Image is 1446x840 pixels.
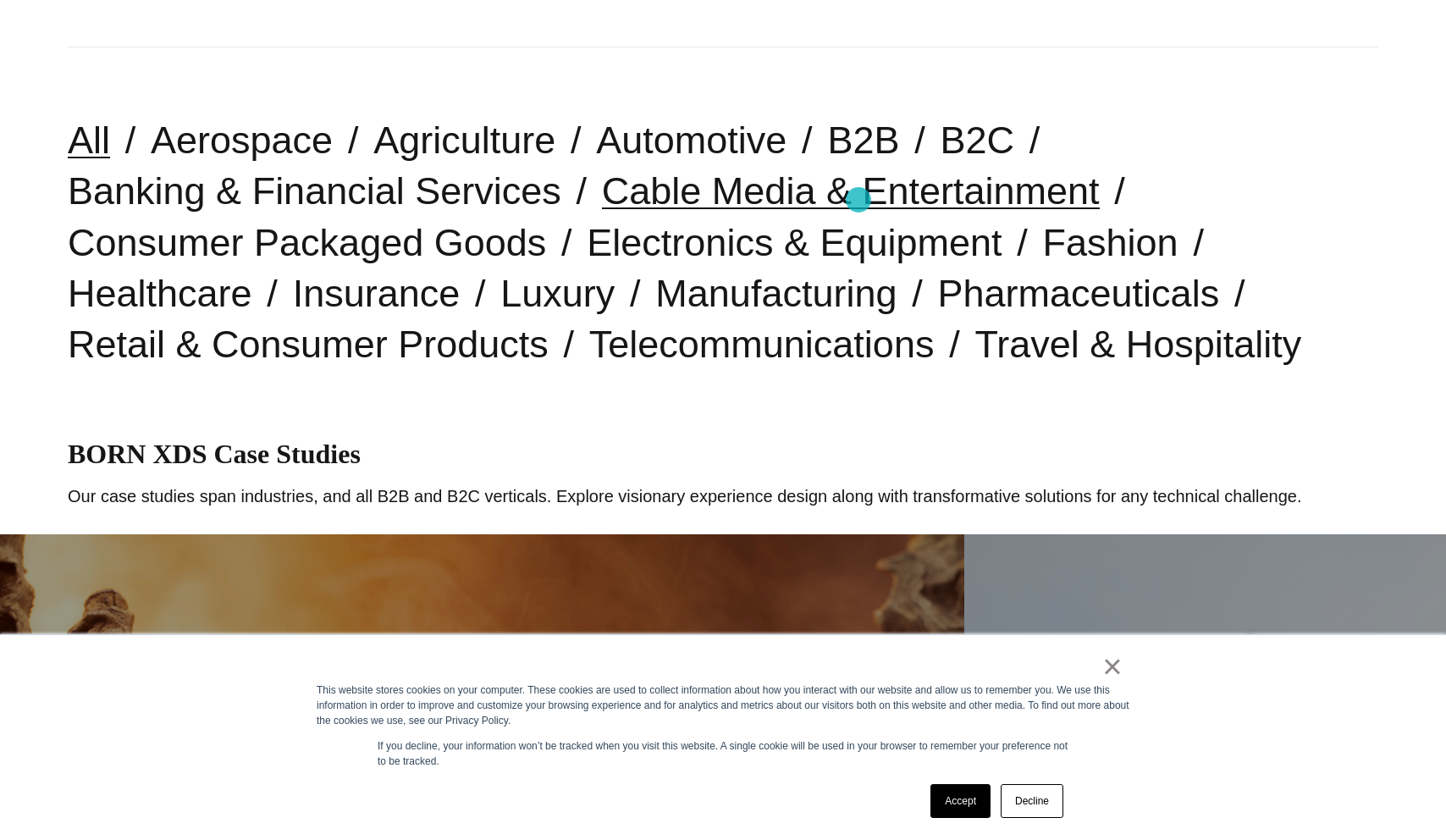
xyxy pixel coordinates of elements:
a: Aerospace [151,119,333,162]
a: B2C [940,119,1014,162]
a: Retail & Consumer Products [68,323,549,366]
a: Electronics & Equipment [587,221,1002,264]
p: If you decline, your information won’t be tracked when you visit this website. A single cookie wi... [378,738,1068,769]
a: Pharmaceuticals [938,272,1220,315]
a: Agriculture [373,119,555,162]
a: Travel & Hospitality [974,323,1301,366]
a: Fashion [1043,221,1178,264]
a: Automotive [596,119,786,162]
a: Decline [1001,784,1063,818]
a: Banking & Financial Services [68,169,561,213]
a: Cable Media & Entertainment [602,169,1100,213]
a: Telecommunications [589,323,935,366]
a: Insurance [293,272,461,315]
a: Luxury [500,272,615,315]
a: Consumer Packaged Goods [68,221,546,264]
a: Accept [930,784,991,818]
h1: BORN XDS Case Studies [68,439,1378,470]
a: Healthcare [68,272,252,315]
a: All [68,119,110,162]
p: Our case studies span industries, and all B2B and B2C verticals. Explore visionary experience des... [68,484,1378,509]
div: This website stores cookies on your computer. These cookies are used to collect information about... [317,682,1129,728]
a: × [1102,659,1123,674]
a: Manufacturing [655,272,897,315]
a: B2B [827,119,899,162]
